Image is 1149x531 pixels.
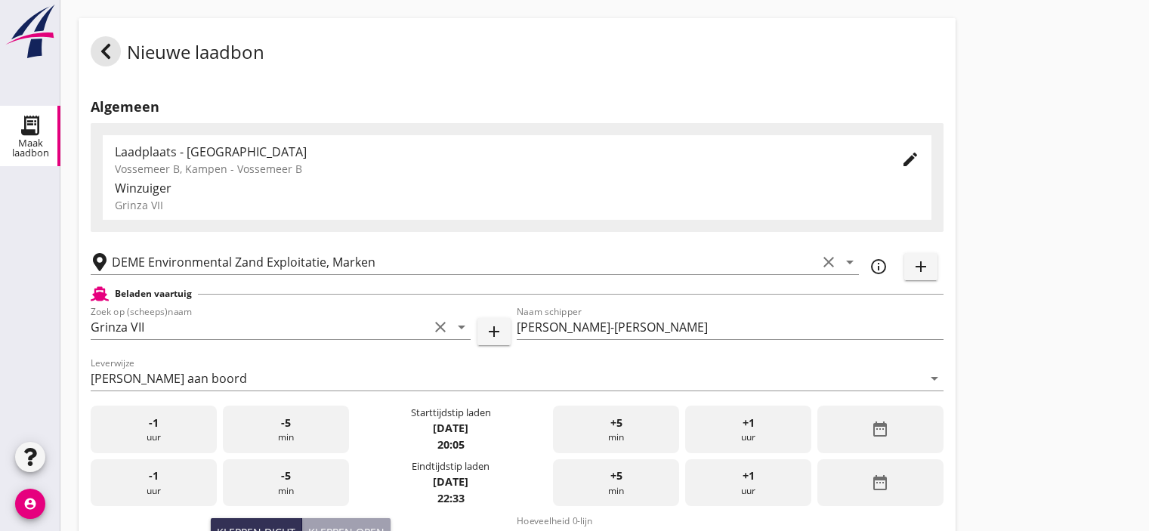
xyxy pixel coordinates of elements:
div: min [553,459,679,507]
strong: [DATE] [433,421,468,435]
div: Grinza VII [115,197,919,213]
span: -5 [281,415,291,431]
div: min [223,406,349,453]
span: +1 [743,415,755,431]
div: Winzuiger [115,179,919,197]
i: add [485,323,503,341]
div: [PERSON_NAME] aan boord [91,372,247,385]
div: uur [91,406,217,453]
i: edit [901,150,919,168]
span: +1 [743,468,755,484]
i: account_circle [15,489,45,519]
i: clear [431,318,449,336]
div: Eindtijdstip laden [412,459,490,474]
span: +5 [610,415,622,431]
i: add [912,258,930,276]
i: arrow_drop_down [841,253,859,271]
input: Losplaats [112,250,817,274]
div: min [223,459,349,507]
strong: 20:05 [437,437,465,452]
div: uur [91,459,217,507]
i: clear [820,253,838,271]
i: arrow_drop_down [925,369,944,387]
h2: Algemeen [91,97,944,117]
input: Naam schipper [517,315,943,339]
span: -5 [281,468,291,484]
i: info_outline [869,258,888,276]
i: arrow_drop_down [452,318,471,336]
strong: 22:33 [437,491,465,505]
div: Vossemeer B, Kampen - Vossemeer B [115,161,877,177]
input: Zoek op (scheeps)naam [91,315,428,339]
div: uur [685,459,811,507]
span: -1 [149,415,159,431]
h2: Beladen vaartuig [115,287,192,301]
span: -1 [149,468,159,484]
div: Laadplaats - [GEOGRAPHIC_DATA] [115,143,877,161]
i: date_range [871,474,889,492]
div: min [553,406,679,453]
div: Starttijdstip laden [411,406,491,420]
img: logo-small.a267ee39.svg [3,4,57,60]
strong: [DATE] [433,474,468,489]
div: uur [685,406,811,453]
span: +5 [610,468,622,484]
i: date_range [871,420,889,438]
div: Nieuwe laadbon [91,36,264,73]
